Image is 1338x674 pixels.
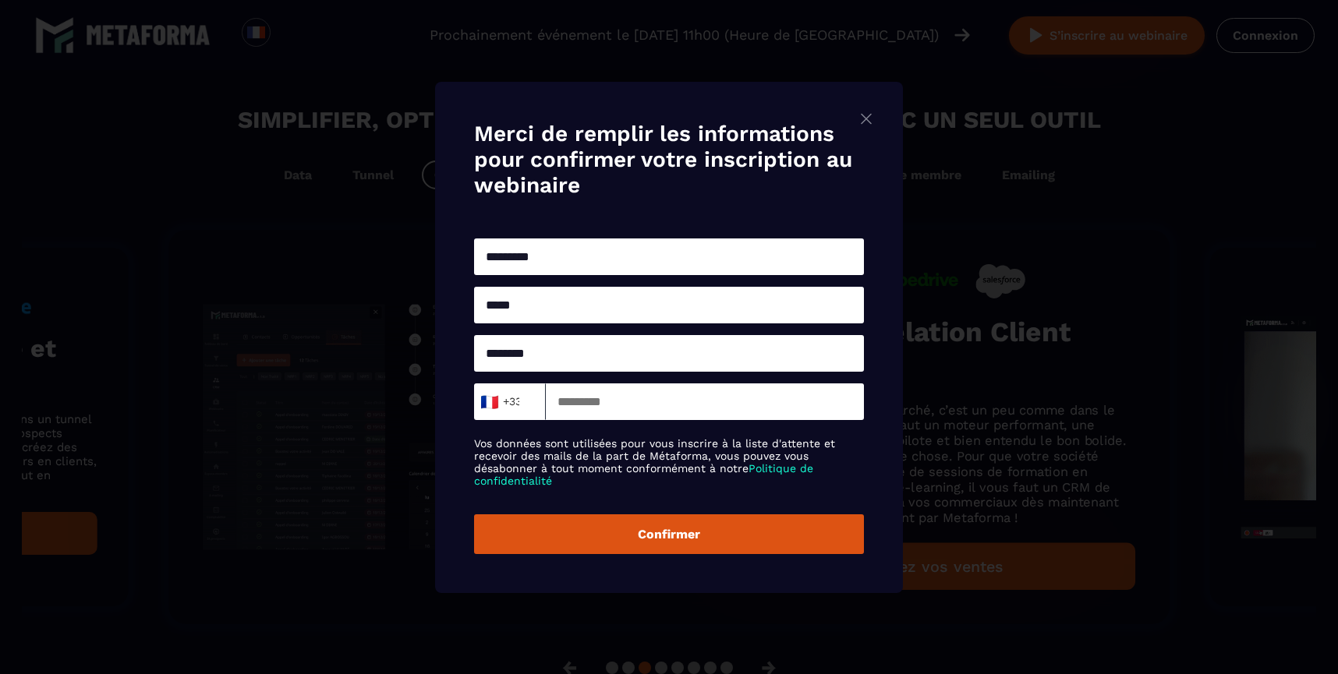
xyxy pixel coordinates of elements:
[474,437,864,487] label: Vos données sont utilisées pour vous inscrire à la liste d'attente et recevoir des mails de la pa...
[520,390,532,413] input: Search for option
[474,462,813,487] a: Politique de confidentialité
[484,390,517,412] span: +33
[474,121,864,198] h4: Merci de remplir les informations pour confirmer votre inscription au webinaire
[474,514,864,554] button: Confirmer
[474,383,546,420] div: Search for option
[480,390,499,412] span: 🇫🇷
[857,109,876,129] img: close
